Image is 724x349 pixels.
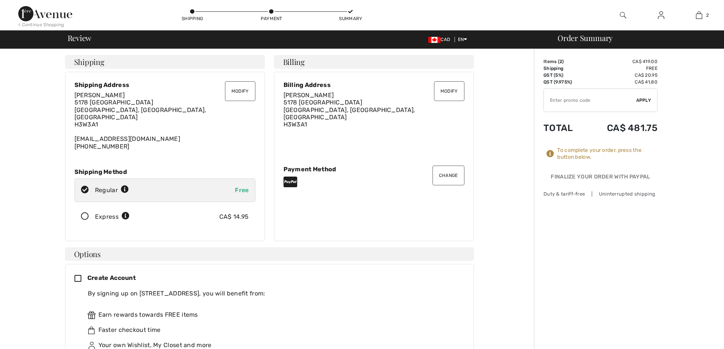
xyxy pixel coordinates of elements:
[585,79,657,85] td: CA$ 41.80
[434,81,464,101] button: Modify
[283,58,305,66] span: Billing
[235,186,249,194] span: Free
[636,97,651,104] span: Apply
[18,21,64,28] div: < Continue Shopping
[88,289,458,298] div: By signing up on [STREET_ADDRESS], you will benefit from:
[95,186,129,195] div: Regular
[74,92,255,150] div: [EMAIL_ADDRESS][DOMAIN_NAME] [PHONE_NUMBER]
[706,12,709,19] span: 2
[88,325,458,335] div: Faster checkout time
[543,72,585,79] td: GST (5%)
[680,11,718,20] a: 2
[585,115,657,141] td: CA$ 481.75
[428,37,453,42] span: CAD
[543,79,585,85] td: QST (9.975%)
[88,327,95,334] img: faster.svg
[543,65,585,72] td: Shipping
[88,311,95,319] img: rewards.svg
[543,115,585,141] td: Total
[432,166,464,185] button: Change
[284,99,415,128] span: 5178 [GEOGRAPHIC_DATA] [GEOGRAPHIC_DATA], [GEOGRAPHIC_DATA], [GEOGRAPHIC_DATA] H3W3A1
[219,212,249,221] div: CA$ 14.95
[74,58,105,66] span: Shipping
[88,310,458,319] div: Earn rewards towards FREE items
[458,37,467,42] span: EN
[95,212,130,221] div: Express
[68,34,92,42] span: Review
[585,65,657,72] td: Free
[652,11,670,20] a: Sign In
[284,81,464,88] div: Billing Address
[284,92,334,99] span: [PERSON_NAME]
[65,247,474,261] h4: Options
[620,11,626,20] img: search the website
[696,11,702,20] img: My Bag
[284,166,464,173] div: Payment Method
[543,58,585,65] td: Items ( )
[74,92,125,99] span: [PERSON_NAME]
[548,34,719,42] div: Order Summary
[428,37,440,43] img: Canadian Dollar
[557,147,657,161] div: To complete your order, press the button below.
[543,173,657,184] div: Finalize Your Order with PayPal
[181,15,204,22] div: Shipping
[585,58,657,65] td: CA$ 419.00
[585,72,657,79] td: CA$ 20.95
[87,274,136,281] span: Create Account
[74,168,255,175] div: Shipping Method
[260,15,283,22] div: Payment
[74,99,206,128] span: 5178 [GEOGRAPHIC_DATA] [GEOGRAPHIC_DATA], [GEOGRAPHIC_DATA], [GEOGRAPHIC_DATA] H3W3A1
[543,190,657,197] div: Duty & tariff-free | Uninterrupted shipping
[74,81,255,88] div: Shipping Address
[544,89,636,112] input: Promo code
[18,6,72,21] img: 1ère Avenue
[559,59,562,64] span: 2
[225,81,255,101] button: Modify
[658,11,664,20] img: My Info
[339,15,362,22] div: Summary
